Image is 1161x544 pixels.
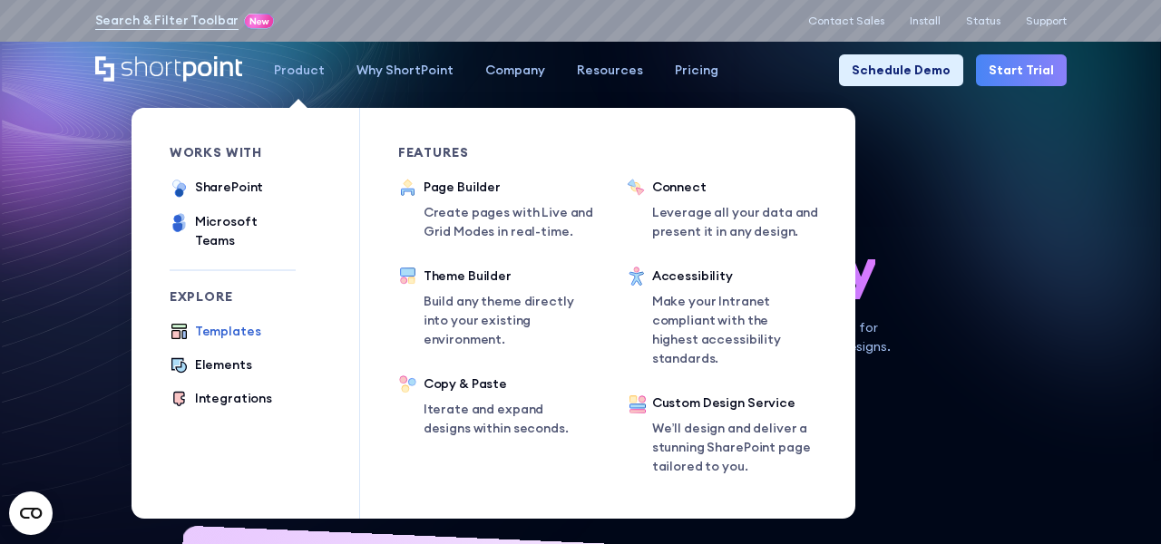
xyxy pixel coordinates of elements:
a: SharePoint [170,178,264,199]
a: Schedule Demo [839,54,963,86]
iframe: Chat Widget [1070,457,1161,544]
a: Microsoft Teams [170,212,296,250]
span: so easy [681,236,875,298]
div: SharePoint [195,178,264,197]
a: Custom Design ServiceWe’ll design and deliver a stunning SharePoint page tailored to you. [627,393,817,481]
p: We’ll design and deliver a stunning SharePoint page tailored to you. [652,419,817,476]
div: Elements [195,355,252,374]
a: Install [910,15,941,27]
div: Accessibility [652,267,817,286]
p: Create pages with Live and Grid Modes in real-time. [424,203,605,241]
div: Microsoft Teams [195,212,296,250]
a: Integrations [170,389,272,410]
a: Status [966,15,1000,27]
p: Iterate and expand designs within seconds. [424,400,589,438]
a: Home [95,56,243,83]
a: AccessibilityMake your Intranet compliant with the highest accessibility standards. [627,267,817,368]
div: Why ShortPoint [356,61,454,80]
p: Make your Intranet compliant with the highest accessibility standards. [652,292,817,368]
div: Resources [577,61,643,80]
div: Page Builder [424,178,605,197]
div: Company [485,61,545,80]
div: Explore [170,290,296,303]
a: Search & Filter Toolbar [95,11,239,30]
a: ConnectLeverage all your data and present it in any design. [627,178,834,241]
div: Pricing [675,61,718,80]
div: Copy & Paste [424,374,589,393]
p: Build any theme directly into your existing environment. [424,292,589,349]
a: Copy & PasteIterate and expand designs within seconds. [398,374,589,438]
div: Connect [652,178,834,197]
button: Open CMP widget [9,491,53,535]
a: Resources [561,54,659,86]
div: Integrations [195,389,272,408]
a: Elements [170,355,252,376]
h1: SharePoint Design has never been [95,173,1067,299]
a: Page BuilderCreate pages with Live and Grid Modes in real-time. [398,178,605,241]
div: Templates [195,322,261,341]
a: Pricing [659,54,735,86]
a: Start Trial [976,54,1067,86]
a: Templates [170,322,261,343]
div: Features [398,146,589,159]
a: Support [1026,15,1067,27]
div: Custom Design Service [652,393,817,413]
a: Product [259,54,341,86]
div: Theme Builder [424,267,589,286]
a: Contact Sales [808,15,884,27]
p: Leverage all your data and present it in any design. [652,203,834,241]
a: Theme BuilderBuild any theme directly into your existing environment. [398,267,589,349]
a: Company [470,54,561,86]
a: Why ShortPoint [341,54,470,86]
div: Product [274,61,325,80]
div: works with [170,146,296,159]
